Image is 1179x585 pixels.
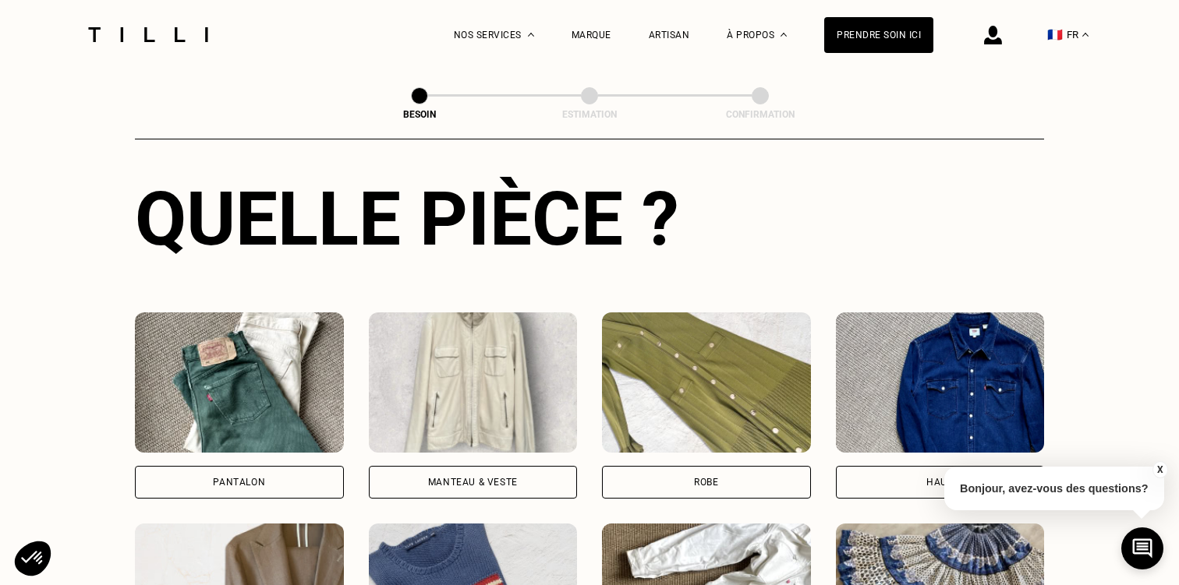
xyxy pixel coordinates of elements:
[512,109,667,120] div: Estimation
[694,478,718,487] div: Robe
[572,30,611,41] a: Marque
[824,17,933,53] a: Prendre soin ici
[944,467,1164,510] p: Bonjour, avez-vous des questions?
[682,109,838,120] div: Confirmation
[369,312,578,453] img: Tilli retouche votre Manteau & Veste
[528,33,534,37] img: Menu déroulant
[649,30,690,41] a: Artisan
[83,27,214,42] img: Logo du service de couturière Tilli
[135,312,344,453] img: Tilli retouche votre Pantalon
[342,109,497,120] div: Besoin
[213,478,265,487] div: Pantalon
[428,478,518,487] div: Manteau & Veste
[602,312,811,453] img: Tilli retouche votre Robe
[926,478,953,487] div: Haut
[1047,27,1063,42] span: 🇫🇷
[836,312,1045,453] img: Tilli retouche votre Haut
[135,175,1044,263] div: Quelle pièce ?
[1082,33,1089,37] img: menu déroulant
[984,26,1002,44] img: icône connexion
[1152,461,1167,478] button: X
[781,33,787,37] img: Menu déroulant à propos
